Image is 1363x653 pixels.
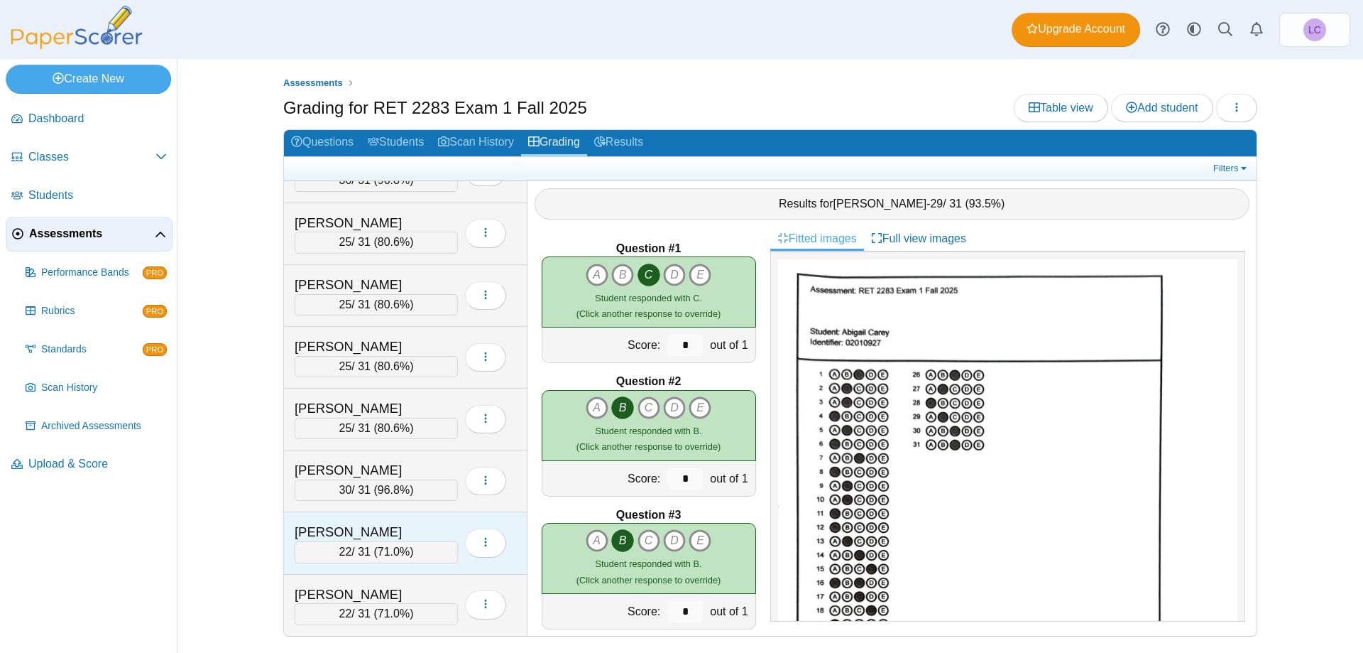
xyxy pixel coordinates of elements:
span: Performance Bands [41,266,143,280]
div: [PERSON_NAME] [295,338,437,356]
span: 22 [339,546,352,558]
span: Scan History [41,381,167,395]
b: Question #2 [616,374,681,389]
a: Dashboard [6,102,173,136]
i: D [663,264,686,286]
span: Student responded with B. [596,426,702,436]
i: B [611,396,634,419]
a: Full view images [864,227,973,251]
i: E [689,396,711,419]
div: Score: [542,328,664,362]
span: 96.8% [378,484,410,496]
div: / 31 ( ) [295,170,458,191]
div: / 31 ( ) [295,232,458,253]
div: / 31 ( ) [295,356,458,377]
a: Alerts [1241,14,1272,45]
i: A [586,264,608,286]
span: 29 [930,198,943,210]
span: 22 [339,608,352,620]
small: (Click another response to override) [576,558,721,585]
a: Students [361,130,431,156]
span: 71.0% [378,546,410,558]
i: B [611,264,634,286]
a: Table view [1014,94,1108,122]
div: [PERSON_NAME] [295,523,437,541]
span: Upgrade Account [1027,21,1125,37]
span: 71.0% [378,608,410,620]
b: Question #3 [616,507,681,523]
span: Classes [28,149,155,165]
div: [PERSON_NAME] [295,276,437,294]
span: 80.6% [378,298,410,311]
div: [PERSON_NAME] [295,585,437,604]
b: Question #1 [616,241,681,257]
span: Student responded with B. [596,558,702,569]
i: C [637,396,660,419]
span: Students [28,188,167,203]
span: 25 [339,422,352,434]
i: E [689,264,711,286]
i: A [586,529,608,552]
a: PaperScorer [6,39,148,51]
i: D [663,529,686,552]
div: / 31 ( ) [295,603,458,625]
i: A [586,396,608,419]
span: Standards [41,342,143,357]
small: (Click another response to override) [576,426,721,452]
a: Questions [284,130,361,156]
div: Results for - / 31 ( ) [535,188,1250,220]
span: Assessments [283,77,343,88]
i: E [689,529,711,552]
span: Assessments [29,226,155,242]
span: [PERSON_NAME] [833,198,927,210]
a: Assessments [6,217,173,252]
a: Scan History [20,371,173,405]
i: B [611,529,634,552]
span: 25 [339,360,352,372]
i: D [663,396,686,419]
a: Assessments [280,75,346,92]
a: Grading [521,130,587,156]
a: Upload & Score [6,448,173,482]
a: Upgrade Account [1012,13,1140,47]
div: Score: [542,461,664,496]
span: Rubrics [41,304,143,318]
div: out of 1 [706,328,755,362]
span: Upload & Score [28,456,167,472]
a: Fitted images [770,227,864,251]
div: / 31 ( ) [295,294,458,315]
span: 25 [339,298,352,311]
div: [PERSON_NAME] [295,461,437,480]
a: Classes [6,141,173,175]
a: Students [6,179,173,213]
a: Performance Bands PRO [20,256,173,290]
div: Score: [542,594,664,629]
a: Scan History [431,130,521,156]
span: 30 [339,484,352,496]
div: / 31 ( ) [295,480,458,501]
a: Leah Carlson [1279,13,1350,47]
a: Filters [1210,161,1253,176]
div: [PERSON_NAME] [295,399,437,418]
span: PRO [143,305,167,318]
span: Add student [1126,102,1198,114]
span: 80.6% [378,360,410,372]
span: Leah Carlson [1303,18,1326,41]
div: [PERSON_NAME] [295,214,437,232]
a: Rubrics PRO [20,294,173,328]
span: Archived Assessments [41,419,167,433]
span: 93.5% [969,198,1001,210]
div: / 31 ( ) [295,541,458,563]
i: C [637,264,660,286]
a: Add student [1111,94,1213,122]
a: Results [587,130,650,156]
span: PRO [143,343,167,356]
div: out of 1 [706,461,755,496]
img: PaperScorer [6,6,148,49]
span: Student responded with C. [595,293,702,303]
a: Standards PRO [20,333,173,367]
span: 80.6% [378,422,410,434]
span: Leah Carlson [1308,25,1321,35]
span: Table view [1029,102,1093,114]
small: (Click another response to override) [576,293,721,319]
